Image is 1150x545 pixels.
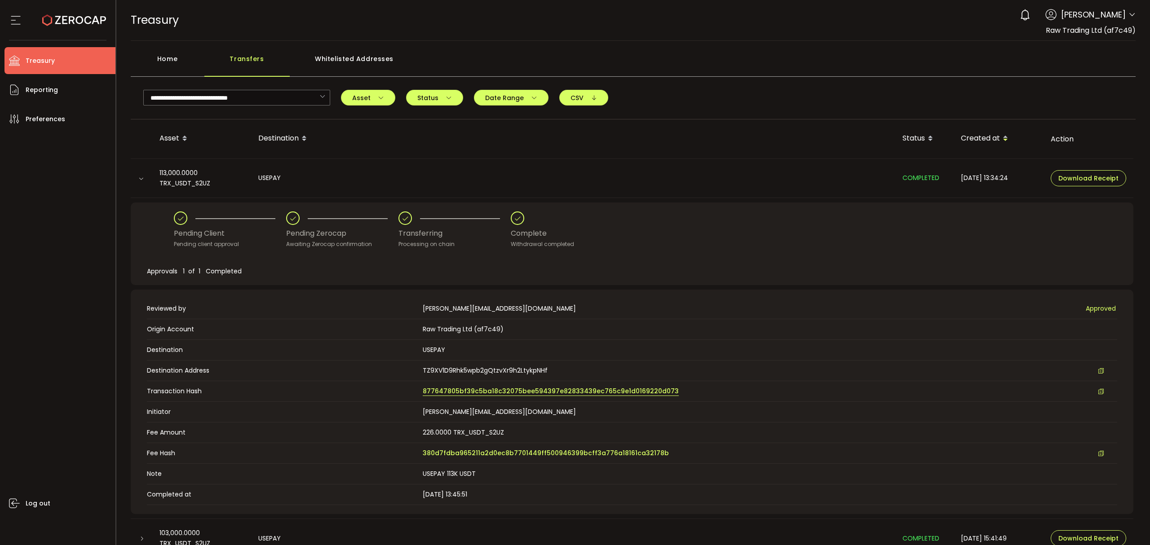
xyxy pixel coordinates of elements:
span: [DATE] 13:45:51 [423,490,467,499]
div: Awaiting Zerocap confirmation [286,240,398,249]
div: Whitelisted Addresses [290,50,419,77]
div: Asset [152,131,251,146]
button: Status [406,90,463,105]
span: Status [417,95,452,101]
div: 113,000.0000 TRX_USDT_S2UZ [152,168,251,189]
div: Processing on chain [398,240,511,249]
span: USEPAY [423,345,445,354]
div: Action [1044,134,1133,144]
span: Asset [352,95,384,101]
span: Raw Trading Ltd (af7c49) [1046,25,1136,35]
div: Complete [511,225,574,242]
span: Initiator [147,407,419,417]
span: [PERSON_NAME][EMAIL_ADDRESS][DOMAIN_NAME] [423,407,576,416]
span: Raw Trading Ltd (af7c49) [423,325,504,334]
span: Fee Hash [147,448,419,458]
span: Date Range [485,95,537,101]
div: Home [131,50,204,77]
button: Download Receipt [1051,170,1126,186]
span: Preferences [26,113,65,126]
div: [DATE] 13:34:24 [954,173,1044,183]
button: Date Range [474,90,548,105]
span: Approvals 1 of 1 Completed [147,267,242,276]
iframe: Chat Widget [1105,502,1150,545]
span: Treasury [131,12,179,28]
span: 380d7fdba965211a2d0ec8b7701449ff500946399bcff3a776a18161ca32178b [423,448,669,458]
span: Completed at [147,490,419,499]
div: Withdrawal completed [511,240,574,249]
span: COMPLETED [902,534,939,543]
span: [PERSON_NAME][EMAIL_ADDRESS][DOMAIN_NAME] [423,304,576,313]
span: Origin Account [147,325,419,334]
div: USEPAY [251,533,895,544]
span: Download Receipt [1058,175,1119,181]
span: COMPLETED [902,173,939,182]
span: CSV [571,95,597,101]
span: USEPAY 113K USDT [423,469,476,478]
span: [PERSON_NAME] [1061,9,1126,21]
div: Status [895,131,954,146]
span: TZ9XV1D9Rhk5wpb2gQtzvXr9h2LtykpNHf [423,366,548,375]
div: USEPAY [251,173,895,183]
div: Destination [251,131,895,146]
span: Treasury [26,54,55,67]
span: Approved [1086,304,1116,313]
button: Asset [341,90,395,105]
div: [DATE] 15:41:49 [954,533,1044,544]
span: 226.0000 TRX_USDT_S2UZ [423,428,504,437]
div: Transfers [204,50,290,77]
div: Pending Client [174,225,286,242]
span: Note [147,469,419,479]
span: Destination Address [147,366,419,375]
span: 877647805bf39c5ba18c32075bee594397e82833439ec765c9e1d0169220d073 [423,387,679,396]
div: Pending Zerocap [286,225,398,242]
span: Transaction Hash [147,387,419,396]
span: Log out [26,497,50,510]
div: Created at [954,131,1044,146]
span: Destination [147,345,419,355]
span: Fee Amount [147,428,419,437]
div: Transferring [398,225,511,242]
div: Pending client approval [174,240,286,249]
span: Reporting [26,84,58,97]
button: CSV [559,90,608,105]
span: Reviewed by [147,304,419,313]
span: Download Receipt [1058,535,1119,541]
